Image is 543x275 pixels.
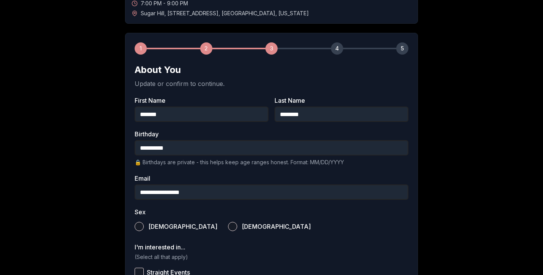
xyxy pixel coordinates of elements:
div: 4 [331,42,343,55]
label: First Name [135,97,268,104]
span: Sugar Hill , [STREET_ADDRESS] , [GEOGRAPHIC_DATA] , [US_STATE] [141,10,309,17]
span: [DEMOGRAPHIC_DATA] [148,223,217,230]
button: [DEMOGRAPHIC_DATA] [228,222,237,231]
p: (Select all that apply) [135,253,408,261]
label: Birthday [135,131,408,137]
div: 1 [135,42,147,55]
h2: About You [135,64,408,76]
label: I'm interested in... [135,244,408,250]
label: Sex [135,209,408,215]
p: 🔒 Birthdays are private - this helps keep age ranges honest. Format: MM/DD/YYYY [135,159,408,166]
label: Last Name [275,97,408,104]
p: Update or confirm to continue. [135,79,408,88]
div: 3 [265,42,278,55]
span: [DEMOGRAPHIC_DATA] [242,223,311,230]
div: 5 [396,42,408,55]
button: [DEMOGRAPHIC_DATA] [135,222,144,231]
label: Email [135,175,408,181]
div: 2 [200,42,212,55]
